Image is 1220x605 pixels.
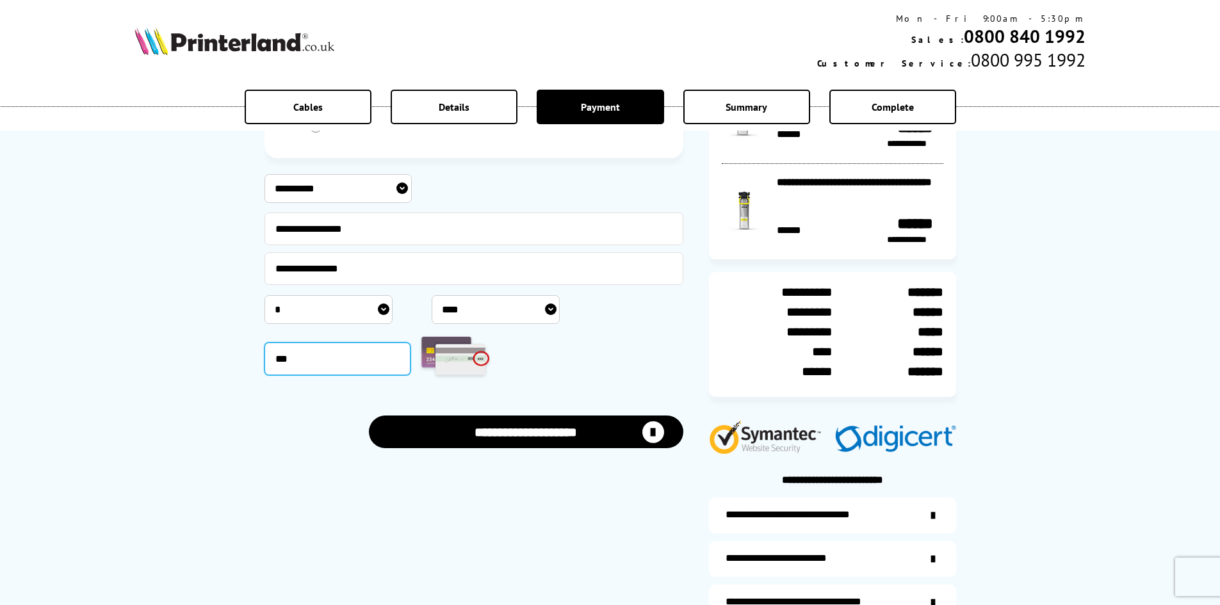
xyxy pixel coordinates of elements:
[726,101,767,113] span: Summary
[709,497,956,533] a: additional-ink
[964,24,1086,48] a: 0800 840 1992
[709,541,956,577] a: items-arrive
[134,27,334,55] img: Printerland Logo
[439,101,469,113] span: Details
[817,58,971,69] span: Customer Service:
[872,101,914,113] span: Complete
[581,101,620,113] span: Payment
[971,48,1086,72] span: 0800 995 1992
[817,13,1086,24] div: Mon - Fri 9:00am - 5:30pm
[911,34,964,45] span: Sales:
[293,101,323,113] span: Cables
